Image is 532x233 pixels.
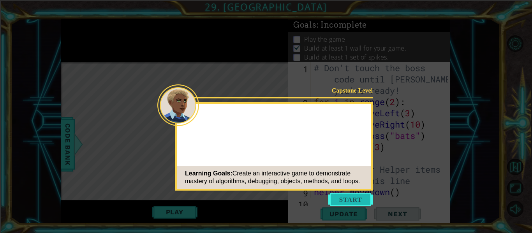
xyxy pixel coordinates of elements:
[3,52,529,59] div: Move To ...
[3,45,529,52] div: Rename
[3,38,529,45] div: Sign out
[3,10,529,17] div: Sort New > Old
[3,17,529,24] div: Move To ...
[185,170,233,177] span: Learning Goals:
[3,24,529,31] div: Delete
[323,86,373,95] div: Capstone Level
[3,31,529,38] div: Options
[328,193,373,206] button: Start
[185,170,360,184] span: Create an interactive game to demonstrate mastery of algorithms, debugging, objects, methods, and...
[3,3,529,10] div: Sort A > Z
